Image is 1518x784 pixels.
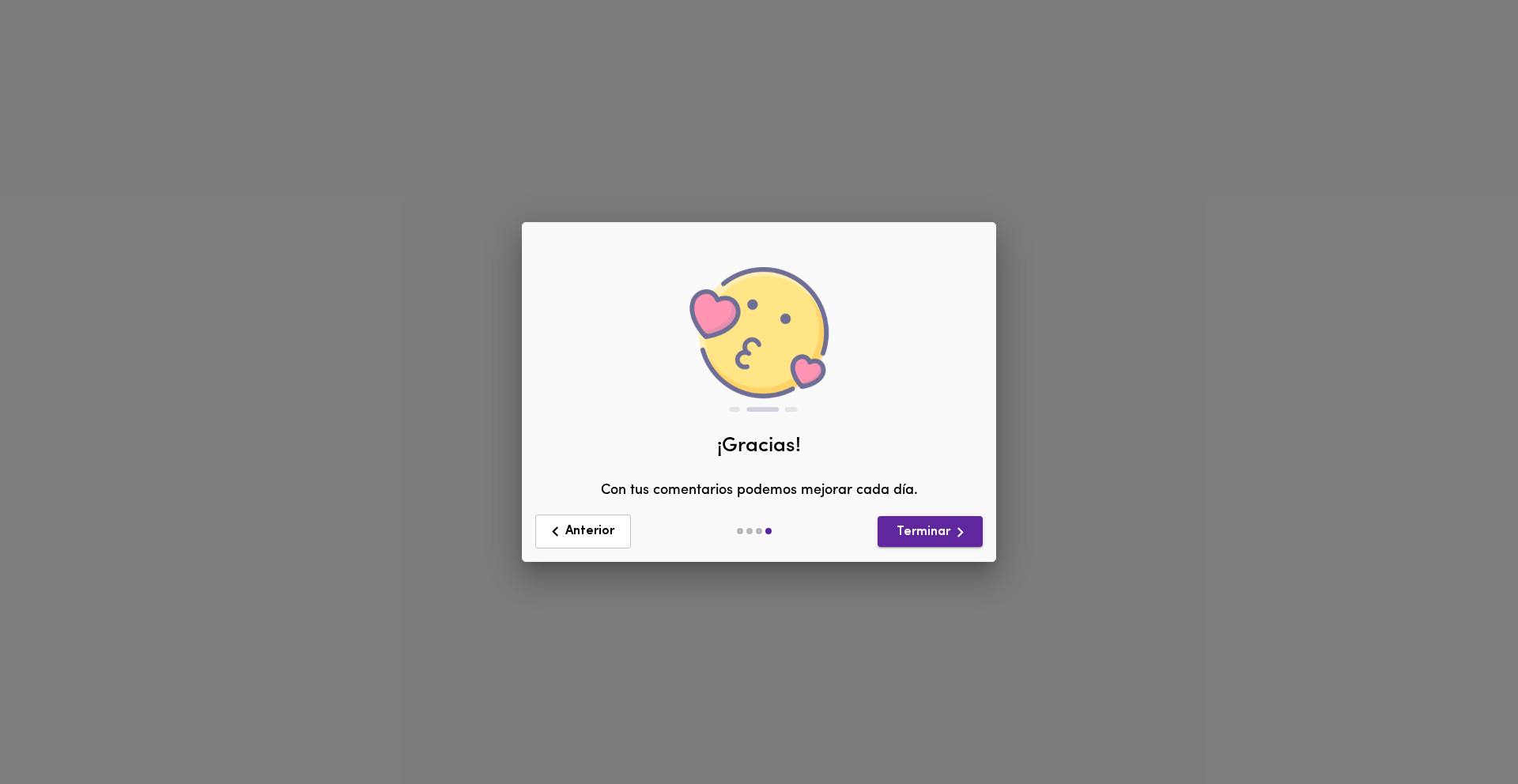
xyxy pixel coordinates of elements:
span: Terminar [890,522,970,542]
iframe: Messagebird Livechat Widget [1426,692,1502,768]
div: ¡Gracias! [534,432,984,461]
img: love.png [688,267,830,411]
button: Terminar [878,516,983,547]
button: Anterior [535,514,631,548]
span: Anterior [546,522,621,541]
div: Con tus comentarios podemos mejorar cada día. [534,227,984,502]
